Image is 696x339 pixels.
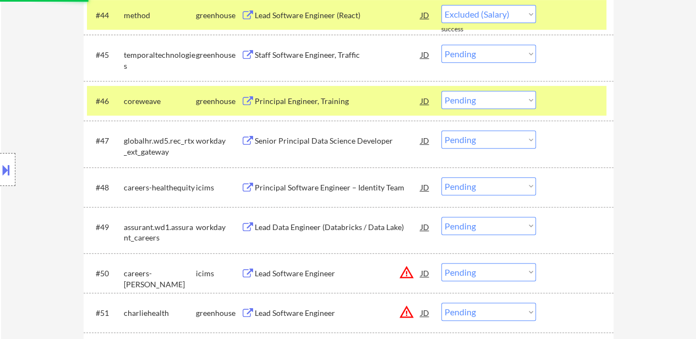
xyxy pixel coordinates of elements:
[124,268,196,289] div: careers-[PERSON_NAME]
[420,263,431,283] div: JD
[124,50,196,71] div: temporaltechnologies
[196,96,241,107] div: greenhouse
[399,304,414,320] button: warning_amber
[124,10,196,21] div: method
[196,222,241,233] div: workday
[96,308,115,319] div: #51
[255,10,421,21] div: Lead Software Engineer (React)
[255,50,421,61] div: Staff Software Engineer, Traffic
[420,91,431,111] div: JD
[196,268,241,279] div: icims
[420,217,431,237] div: JD
[255,96,421,107] div: Principal Engineer, Training
[420,130,431,150] div: JD
[255,135,421,146] div: Senior Principal Data Science Developer
[255,222,421,233] div: Lead Data Engineer (Databricks / Data Lake)
[420,177,431,197] div: JD
[255,308,421,319] div: Lead Software Engineer
[96,50,115,61] div: #45
[196,182,241,193] div: icims
[96,268,115,279] div: #50
[399,265,414,280] button: warning_amber
[196,10,241,21] div: greenhouse
[255,182,421,193] div: Principal Software Engineer – Identity Team
[420,303,431,322] div: JD
[420,45,431,64] div: JD
[441,25,485,34] div: success
[420,5,431,25] div: JD
[196,50,241,61] div: greenhouse
[196,308,241,319] div: greenhouse
[124,308,196,319] div: charliehealth
[96,10,115,21] div: #44
[255,268,421,279] div: Lead Software Engineer
[196,135,241,146] div: workday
